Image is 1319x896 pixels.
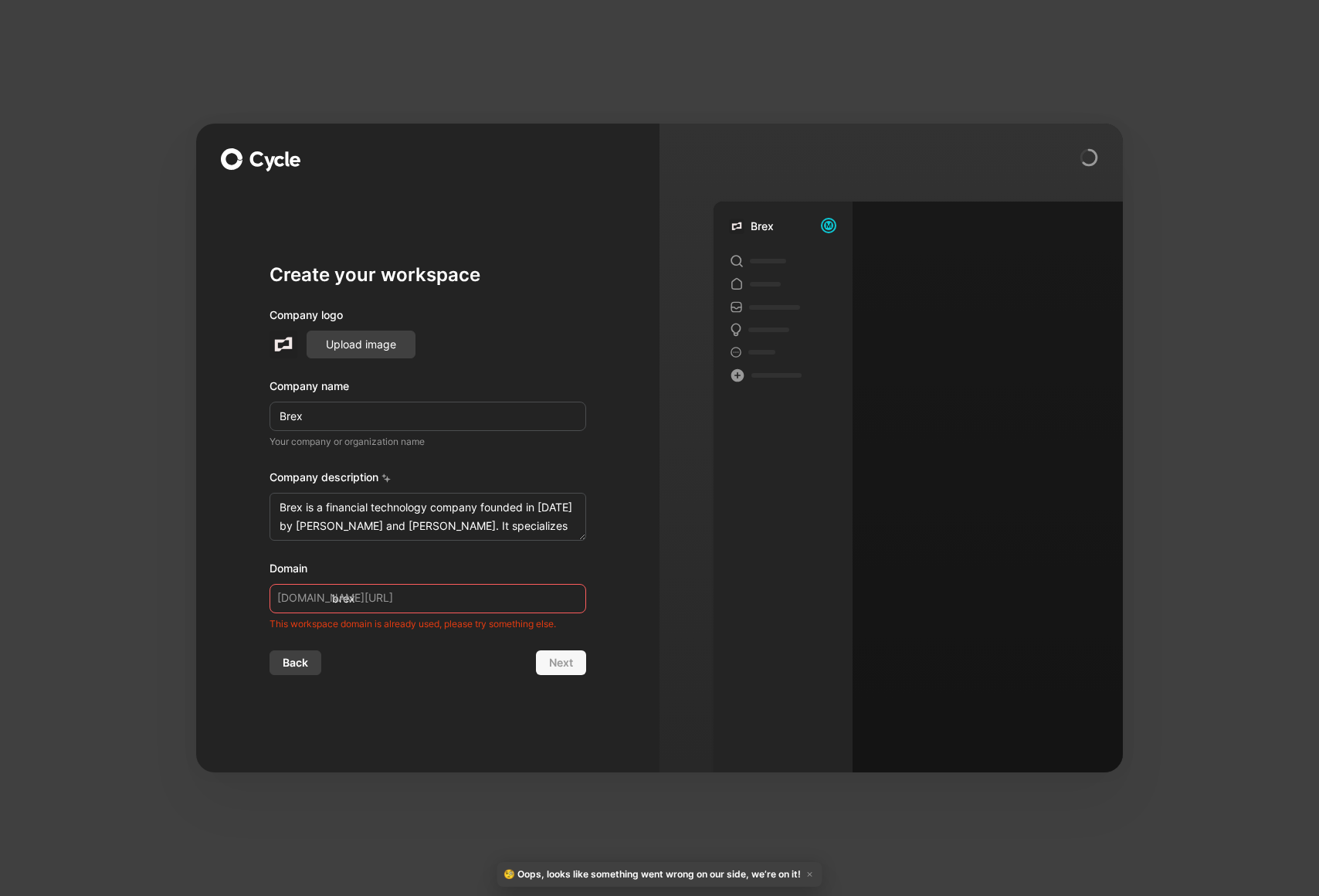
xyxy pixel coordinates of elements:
[307,331,415,358] button: Upload image
[270,434,586,450] p: Your company or organization name
[497,862,822,887] div: 🧐 Oops, looks like something went wrong on our side, we’re on it!
[270,402,586,431] input: Example
[270,306,586,331] div: Company logo
[751,217,774,236] div: Brex
[270,331,297,358] img: brex.com
[270,559,586,578] div: Domain
[283,653,308,672] span: Back
[270,263,586,287] h1: Create your workspace
[270,377,586,395] div: Company name
[729,219,744,234] img: brex.com
[270,650,321,675] button: Back
[270,468,586,493] div: Company description
[277,589,393,607] span: [DOMAIN_NAME][URL]
[270,616,586,632] div: This workspace domain is already used, please try something else.
[822,219,835,232] div: M
[326,335,396,354] span: Upload image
